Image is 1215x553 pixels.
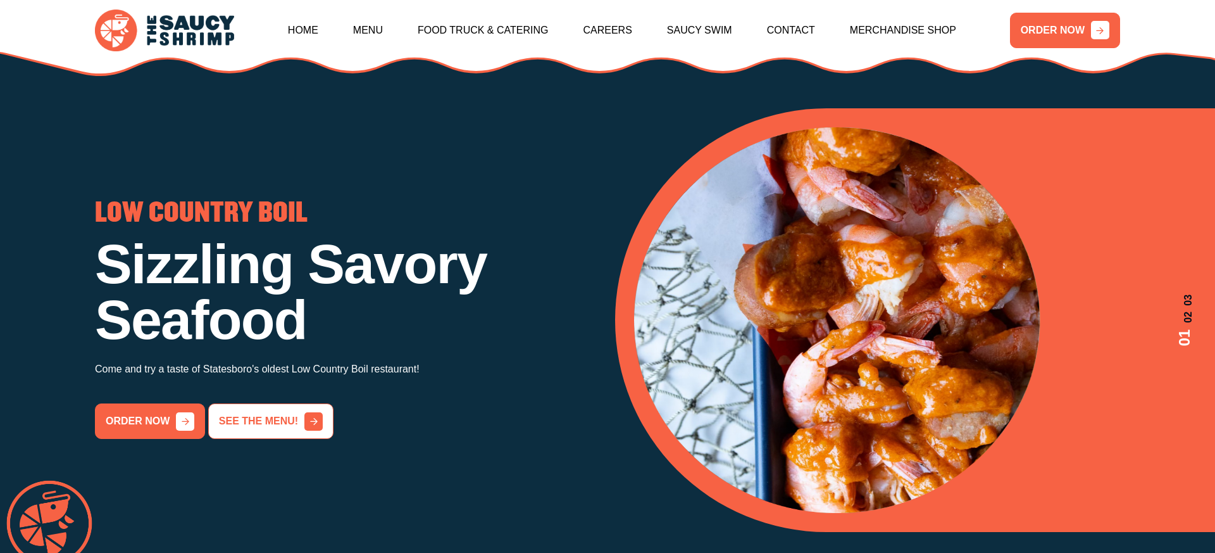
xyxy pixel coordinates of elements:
div: 1 / 3 [634,127,1196,513]
span: 03 [1173,294,1196,305]
a: Food Truck & Catering [418,3,549,58]
p: Come and try a taste of Statesboro's oldest Low Country Boil restaurant! [95,360,600,378]
img: Banner Image [634,127,1040,513]
a: ORDER NOW [1010,13,1120,48]
span: 02 [1173,312,1196,323]
span: LOW COUNTRY BOIL [95,201,308,226]
a: order now [95,404,205,439]
span: 01 [1173,329,1196,346]
h1: Sizzling Savory Seafood [95,236,600,348]
a: Contact [767,3,815,58]
div: 3 / 3 [95,201,600,439]
a: Careers [583,3,632,58]
a: Saucy Swim [667,3,732,58]
a: Home [288,3,318,58]
a: See the menu! [208,404,333,439]
a: Merchandise Shop [850,3,956,58]
img: logo [95,10,234,52]
a: Menu [353,3,383,58]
